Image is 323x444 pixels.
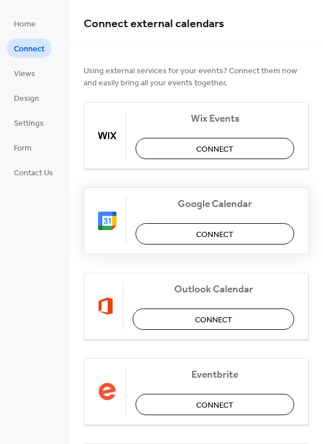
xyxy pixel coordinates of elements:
span: Home [14,18,36,31]
span: Eventbrite [136,369,294,381]
span: Connect [196,144,234,156]
a: Contact Us [7,163,60,182]
span: Using external services for your events? Connect them now and easily bring all your events together. [84,65,309,89]
span: Outlook Calendar [133,284,294,296]
span: Connect [196,229,234,241]
button: Connect [136,138,294,159]
span: Google Calendar [136,198,294,210]
img: eventbrite [98,382,117,401]
span: Connect [196,400,234,412]
span: Views [14,68,35,80]
a: Home [7,14,43,33]
a: Form [7,138,39,157]
span: Form [14,142,32,155]
span: Connect external calendars [84,13,224,35]
a: Views [7,63,42,82]
span: Settings [14,118,44,130]
img: google [98,212,117,230]
img: wix [98,126,117,145]
a: Settings [7,113,51,132]
span: Connect [14,43,44,55]
button: Connect [133,308,294,330]
span: Wix Events [136,113,294,125]
button: Connect [136,394,294,415]
a: Design [7,88,46,107]
span: Contact Us [14,167,53,179]
button: Connect [136,223,294,244]
span: Connect [195,314,232,326]
span: Design [14,93,39,105]
a: Connect [7,39,51,58]
img: outlook [98,297,114,315]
